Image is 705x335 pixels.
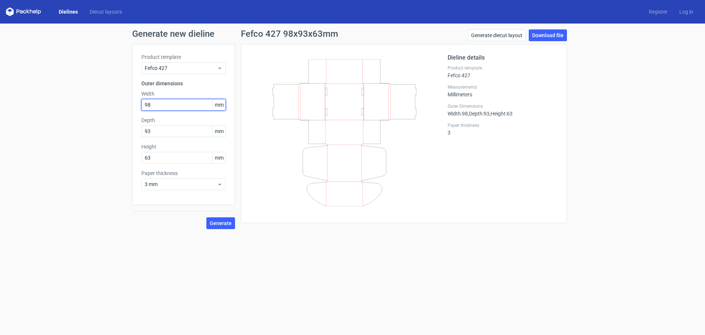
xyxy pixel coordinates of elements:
span: Width : 98 [448,111,468,117]
h2: Dieline details [448,53,558,62]
div: Millimeters [448,84,558,97]
span: mm [213,99,225,110]
span: , Depth : 93 [468,111,489,117]
div: 3 [448,122,558,136]
a: Dielines [53,8,84,15]
span: 3 mm [145,181,217,188]
h1: Generate new dieline [132,29,573,38]
label: Measurements [448,84,558,90]
label: Paper thickness [141,170,226,177]
a: Download file [529,29,567,41]
span: mm [213,152,225,163]
h1: Fefco 427 98x93x63mm [241,29,338,38]
span: mm [213,126,225,137]
label: Width [141,90,226,97]
a: Generate diecut layout [468,29,526,41]
label: Product template [448,65,558,71]
a: Register [643,8,673,15]
label: Outer Dimensions [448,103,558,109]
label: Product template [141,53,226,61]
a: Log in [673,8,699,15]
label: Depth [141,117,226,124]
span: Fefco 427 [145,64,217,72]
label: Paper thickness [448,122,558,128]
span: Generate [210,221,232,226]
button: Generate [206,217,235,229]
div: Fefco 427 [448,65,558,78]
a: Diecut layouts [84,8,128,15]
label: Height [141,143,226,150]
span: , Height : 63 [489,111,513,117]
h3: Outer dimensions [141,80,226,87]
